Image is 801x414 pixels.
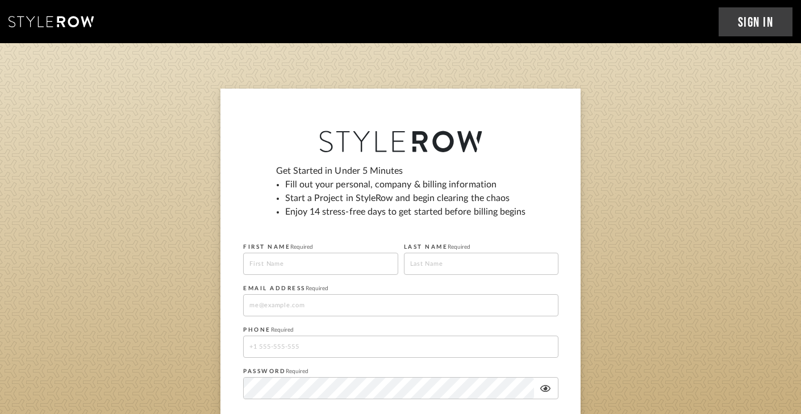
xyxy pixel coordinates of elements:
li: Fill out your personal, company & billing information [285,178,526,191]
div: Get Started in Under 5 Minutes [276,164,526,228]
span: Required [271,327,294,333]
a: Sign In [719,7,793,36]
label: LAST NAME [404,244,471,250]
span: Required [306,286,328,291]
label: PASSWORD [243,368,308,375]
label: FIRST NAME [243,244,313,250]
li: Enjoy 14 stress-free days to get started before billing begins [285,205,526,219]
input: First Name [243,253,398,275]
input: Last Name [404,253,559,275]
input: me@example.com [243,294,558,316]
label: EMAIL ADDRESS [243,285,328,292]
span: Required [286,369,308,374]
input: +1 555-555-555 [243,336,558,358]
label: PHONE [243,327,294,333]
li: Start a Project in StyleRow and begin clearing the chaos [285,191,526,205]
span: Required [448,244,470,250]
span: Required [290,244,313,250]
